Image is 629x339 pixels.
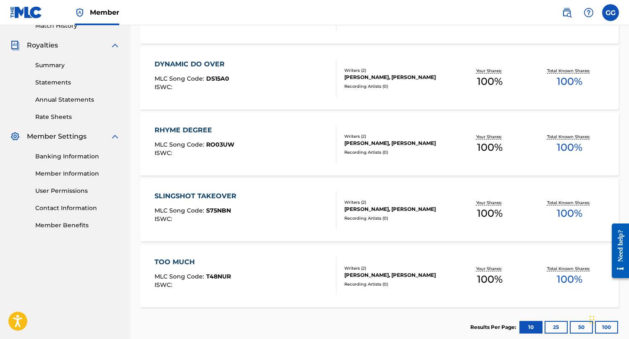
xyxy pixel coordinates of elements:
[10,40,20,50] img: Royalties
[206,141,234,148] span: RO03UW
[35,113,120,121] a: Rate Sheets
[476,134,504,140] p: Your Shares:
[35,78,120,87] a: Statements
[344,215,450,221] div: Recording Artists ( 0 )
[519,321,543,334] button: 10
[35,169,120,178] a: Member Information
[35,221,120,230] a: Member Benefits
[344,139,450,147] div: [PERSON_NAME], [PERSON_NAME]
[547,68,592,74] p: Total Known Shares:
[10,131,20,142] img: Member Settings
[344,67,450,74] div: Writers ( 2 )
[558,4,575,21] a: Public Search
[140,113,619,176] a: RHYME DEGREEMLC Song Code:RO03UWISWC:Writers (2)[PERSON_NAME], [PERSON_NAME]Recording Artists (0)...
[155,191,241,201] div: SLINGSHOT TAKEOVER
[557,272,582,287] span: 100 %
[470,323,518,331] p: Results Per Page:
[155,83,174,91] span: ISWC :
[570,321,593,334] button: 50
[155,273,206,280] span: MLC Song Code :
[155,257,231,267] div: TOO MUCH
[477,272,503,287] span: 100 %
[547,200,592,206] p: Total Known Shares:
[155,141,206,148] span: MLC Song Code :
[75,8,85,18] img: Top Rightsholder
[477,74,503,89] span: 100 %
[155,125,234,135] div: RHYME DEGREE
[90,8,119,17] span: Member
[344,271,450,279] div: [PERSON_NAME], [PERSON_NAME]
[545,321,568,334] button: 25
[547,134,592,140] p: Total Known Shares:
[590,307,595,332] div: Drag
[476,265,504,272] p: Your Shares:
[344,205,450,213] div: [PERSON_NAME], [PERSON_NAME]
[584,8,594,18] img: help
[344,83,450,89] div: Recording Artists ( 0 )
[547,265,592,272] p: Total Known Shares:
[155,149,174,157] span: ISWC :
[35,21,120,30] a: Match History
[344,149,450,155] div: Recording Artists ( 0 )
[110,40,120,50] img: expand
[477,206,503,221] span: 100 %
[140,244,619,307] a: TOO MUCHMLC Song Code:T48NURISWC:Writers (2)[PERSON_NAME], [PERSON_NAME]Recording Artists (0)Your...
[206,273,231,280] span: T48NUR
[155,207,206,214] span: MLC Song Code :
[35,204,120,213] a: Contact Information
[35,95,120,104] a: Annual Statements
[35,187,120,195] a: User Permissions
[155,59,229,69] div: DYNAMIC DO OVER
[344,281,450,287] div: Recording Artists ( 0 )
[580,4,597,21] div: Help
[557,74,582,89] span: 100 %
[344,265,450,271] div: Writers ( 2 )
[476,68,504,74] p: Your Shares:
[35,152,120,161] a: Banking Information
[35,61,120,70] a: Summary
[344,199,450,205] div: Writers ( 2 )
[155,215,174,223] span: ISWC :
[587,299,629,339] iframe: Chat Widget
[140,179,619,242] a: SLINGSHOT TAKEOVERMLC Song Code:S75NBNISWC:Writers (2)[PERSON_NAME], [PERSON_NAME]Recording Artis...
[155,75,206,82] span: MLC Song Code :
[206,75,229,82] span: DS15A0
[155,281,174,289] span: ISWC :
[557,140,582,155] span: 100 %
[206,207,231,214] span: S75NBN
[557,206,582,221] span: 100 %
[140,47,619,110] a: DYNAMIC DO OVERMLC Song Code:DS15A0ISWC:Writers (2)[PERSON_NAME], [PERSON_NAME]Recording Artists ...
[476,200,504,206] p: Your Shares:
[27,131,86,142] span: Member Settings
[344,133,450,139] div: Writers ( 2 )
[110,131,120,142] img: expand
[344,74,450,81] div: [PERSON_NAME], [PERSON_NAME]
[562,8,572,18] img: search
[477,140,503,155] span: 100 %
[605,217,629,284] iframe: Resource Center
[10,6,42,18] img: MLC Logo
[602,4,619,21] div: User Menu
[27,40,58,50] span: Royalties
